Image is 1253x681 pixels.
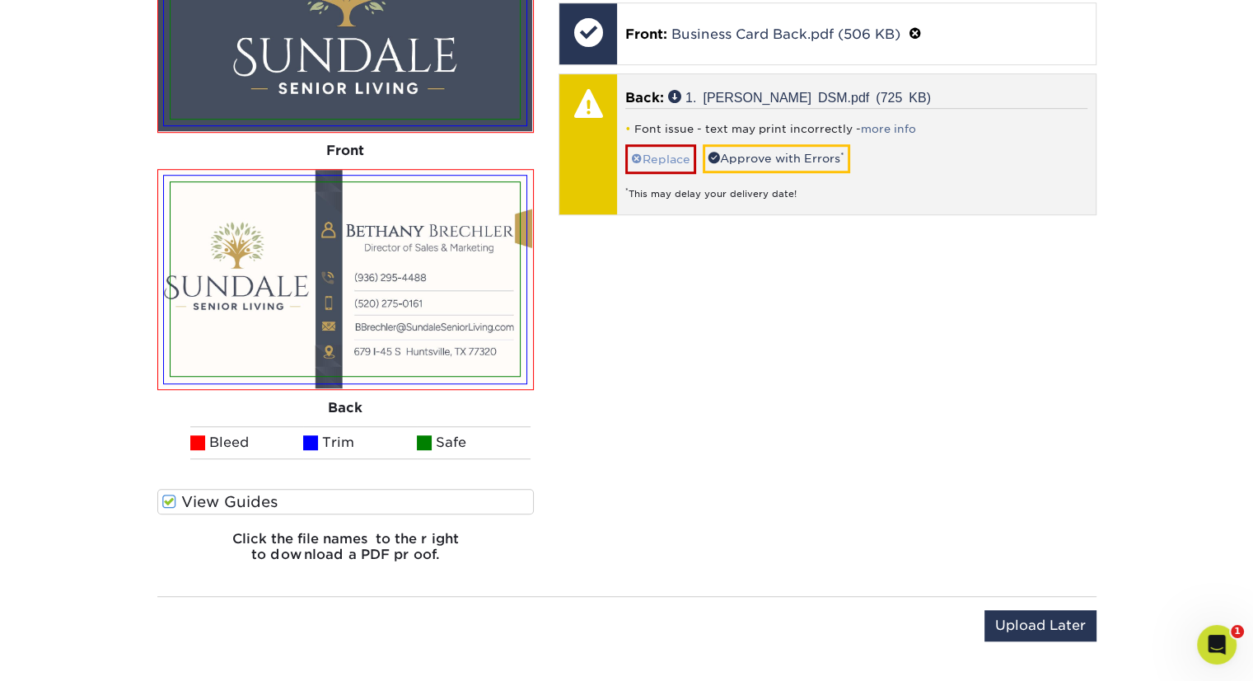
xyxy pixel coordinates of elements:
div: This may delay your delivery date! [625,174,1087,201]
li: Safe [417,426,531,459]
a: Approve with Errors* [703,144,850,172]
li: Bleed [190,426,304,459]
a: more info [861,123,916,135]
div: Back [157,390,535,426]
div: Front [157,133,535,169]
iframe: Intercom live chat [1197,625,1237,665]
li: Trim [303,426,417,459]
li: Font issue - text may print incorrectly - [625,122,1087,136]
span: Front: [625,26,667,42]
a: Business Card Back.pdf (506 KB) [671,26,900,42]
a: Replace [625,144,696,173]
span: 1 [1231,625,1244,638]
span: Back: [625,90,664,106]
h6: Click the file names to the right to download a PDF proof. [157,531,535,575]
input: Upload Later [984,610,1096,641]
label: View Guides [157,489,535,514]
a: 1. [PERSON_NAME] DSM.pdf (725 KB) [668,90,931,103]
